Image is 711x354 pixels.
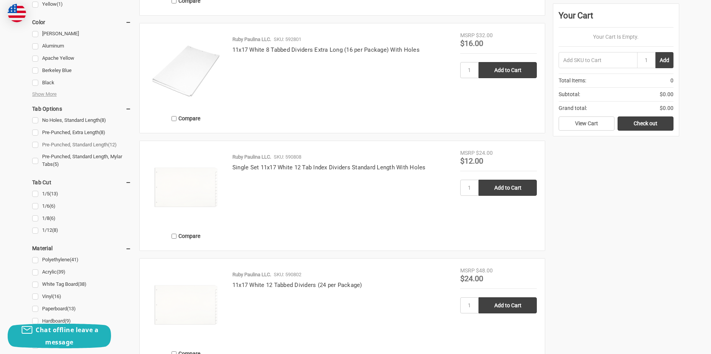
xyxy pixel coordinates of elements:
[32,53,131,64] a: Apache Yellow
[78,281,87,287] span: (38)
[274,271,301,279] p: SKU: 590802
[172,234,177,239] input: Compare
[52,293,61,299] span: (16)
[49,203,56,209] span: (6)
[460,31,475,39] div: MSRP
[460,156,483,166] span: $12.00
[460,274,483,283] span: $24.00
[479,180,537,196] input: Add to Cart
[148,267,224,343] img: 11x17 White 12 Tabbed Dividers (24 per Package)
[8,324,111,348] button: Chat offline leave a message
[232,164,426,171] a: Single Set 11x17 White 12 Tab Index Dividers Standard Length With Holes
[479,297,537,313] input: Add to Cart
[32,244,131,253] h5: Material
[274,153,301,161] p: SKU: 590808
[476,267,493,274] span: $48.00
[32,18,131,27] h5: Color
[32,104,131,113] h5: Tab Options
[67,306,76,311] span: (13)
[655,52,673,68] button: Add
[172,116,177,121] input: Compare
[232,153,271,161] p: Ruby Paulina LLC.
[32,41,131,51] a: Aluminum
[559,104,587,112] span: Grand total:
[32,66,131,76] a: Berkeley Blue
[70,257,78,262] span: (41)
[274,36,301,43] p: SKU: 592801
[32,115,131,126] a: No Holes, Standard Length
[476,150,493,156] span: $24.00
[148,230,224,243] label: Compare
[57,1,63,7] span: (1)
[148,31,224,108] img: 11x17 White 8 Tabbed Dividers Extra Long (16 per Package) With Holes
[559,77,586,85] span: Total Items:
[148,112,224,125] label: Compare
[32,292,131,302] a: Vinyl
[32,225,131,236] a: 1/12
[32,128,131,138] a: Pre-Punched, Extra Length
[559,52,637,68] input: Add SKU to Cart
[660,90,673,98] span: $0.00
[559,116,615,131] a: View Cart
[32,29,131,39] a: [PERSON_NAME]
[65,318,71,324] span: (9)
[479,62,537,78] input: Add to Cart
[460,39,483,48] span: $16.00
[460,267,475,275] div: MSRP
[100,117,106,123] span: (8)
[32,316,131,326] a: Hardboard
[32,267,131,277] a: Acrylic
[32,189,131,199] a: 1/5
[559,90,580,98] span: Subtotal:
[32,140,131,150] a: Pre-Punched, Standard Length
[460,149,475,157] div: MSRP
[660,104,673,112] span: $0.00
[49,191,58,197] span: (13)
[52,227,58,233] span: (8)
[32,255,131,265] a: Polyethylene
[670,77,673,85] span: 0
[32,178,131,187] h5: Tab Cut
[232,46,420,53] a: 11x17 White 8 Tabbed Dividers Extra Long (16 per Package) With Holes
[99,129,105,135] span: (8)
[36,326,98,346] span: Chat offline leave a message
[8,4,26,22] img: duty and tax information for United States
[32,304,131,314] a: Paperboard
[559,33,673,41] p: Your Cart Is Empty.
[32,152,131,169] a: Pre-Punched, Standard Length, Mylar Tabs
[53,161,59,167] span: (5)
[618,116,673,131] a: Check out
[232,282,362,288] a: 11x17 White 12 Tabbed Dividers (24 per Package)
[476,32,493,38] span: $32.00
[559,9,673,28] div: Your Cart
[232,36,271,43] p: Ruby Paulina LLC.
[32,90,57,98] span: Show More
[32,201,131,211] a: 1/6
[49,215,56,221] span: (6)
[108,142,117,147] span: (12)
[232,271,271,279] p: Ruby Paulina LLC.
[32,213,131,224] a: 1/8
[148,149,224,226] img: Single Set 11x17 White 12 Tab Index Dividers Standard Length With Holes
[57,269,65,275] span: (39)
[32,279,131,290] a: White Tag Board
[32,78,131,88] a: Black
